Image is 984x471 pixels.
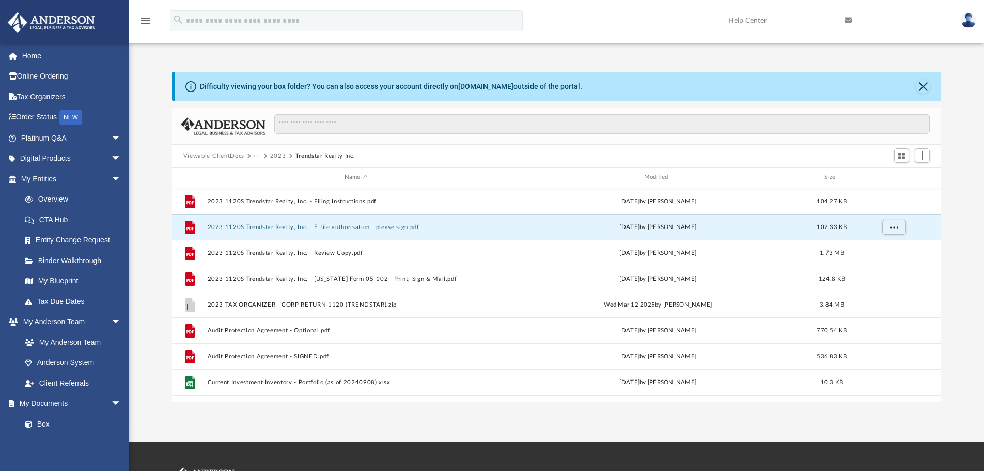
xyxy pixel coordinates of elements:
button: 2023 1120S Trendstar Realty, Inc. - E-file authorisation - please sign.pdf [207,224,505,231]
span: 536.83 KB [817,353,847,359]
button: 2023 1120S Trendstar Realty, Inc. - Filing Instructions.pdf [207,198,505,205]
a: CTA Hub [14,209,137,230]
span: 770.54 KB [817,327,847,333]
div: NEW [59,110,82,125]
button: 2023 1120S Trendstar Realty, Inc. - [US_STATE] Form 05-102 - Print, Sign & Mail.pdf [207,276,505,282]
div: [DATE] by [PERSON_NAME] [509,377,807,387]
button: Trendstar Realty Inc. [295,151,355,161]
span: [DATE] [619,353,639,359]
a: My Documentsarrow_drop_down [7,393,132,414]
button: 2023 [270,151,286,161]
a: Anderson System [14,353,132,373]
div: Difficulty viewing your box folder? You can also access your account directly on outside of the p... [200,81,582,92]
span: 102.33 KB [817,224,847,230]
img: User Pic [961,13,976,28]
a: Order StatusNEW [7,107,137,128]
a: My Anderson Teamarrow_drop_down [7,312,132,332]
span: 124.8 KB [819,276,845,281]
button: Viewable-ClientDocs [183,151,244,161]
span: arrow_drop_down [111,128,132,149]
a: menu [139,20,152,27]
a: Home [7,45,137,66]
a: Online Ordering [7,66,137,87]
button: Audit Protection Agreement - Optional.pdf [207,327,505,334]
span: 10.3 KB [820,379,843,385]
input: Search files and folders [274,114,930,134]
div: Wed Mar 12 2025 by [PERSON_NAME] [509,300,807,309]
div: by [PERSON_NAME] [509,352,807,361]
a: Digital Productsarrow_drop_down [7,148,137,169]
div: [DATE] by [PERSON_NAME] [509,326,807,335]
a: [DOMAIN_NAME] [458,82,513,90]
button: 2023 1120S Trendstar Realty, Inc. - Review Copy.pdf [207,250,505,256]
div: grid [172,188,942,402]
div: id [177,173,202,182]
div: Size [811,173,852,182]
a: Platinum Q&Aarrow_drop_down [7,128,137,148]
a: My Anderson Team [14,332,127,353]
div: id [857,173,929,182]
a: Tax Due Dates [14,291,137,312]
div: [DATE] by [PERSON_NAME] [509,196,807,206]
button: More options [882,219,905,235]
span: arrow_drop_down [111,393,132,415]
button: 2023 TAX ORGANIZER - CORP RETURN 1120 (TRENDSTAR).zip [207,301,505,308]
a: Binder Walkthrough [14,250,137,271]
span: 3.84 MB [820,301,844,307]
span: 104.27 KB [817,198,847,204]
span: arrow_drop_down [111,169,132,190]
a: Box [14,414,127,434]
a: Entity Change Request [14,230,137,251]
button: Add [915,148,930,163]
div: Modified [509,173,806,182]
div: [DATE] by [PERSON_NAME] [509,222,807,232]
button: Close [916,79,930,94]
span: arrow_drop_down [111,312,132,333]
i: menu [139,14,152,27]
button: ··· [254,151,260,161]
a: Overview [14,189,137,210]
span: arrow_drop_down [111,148,132,170]
button: Switch to Grid View [894,148,910,163]
img: Anderson Advisors Platinum Portal [5,12,98,33]
a: My Blueprint [14,271,132,292]
button: Audit Protection Agreement - SIGNED.pdf [207,353,505,360]
a: My Entitiesarrow_drop_down [7,169,137,189]
a: Meeting Minutes [14,434,132,455]
a: Client Referrals [14,373,132,393]
i: search [173,14,184,25]
div: [DATE] by [PERSON_NAME] [509,248,807,257]
button: Current Investment Inventory - Portfolio (as of 20240908).xlsx [207,379,505,386]
span: 1.73 MB [820,250,844,255]
a: Tax Organizers [7,86,137,107]
div: [DATE] by [PERSON_NAME] [509,274,807,283]
div: Name [207,173,504,182]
